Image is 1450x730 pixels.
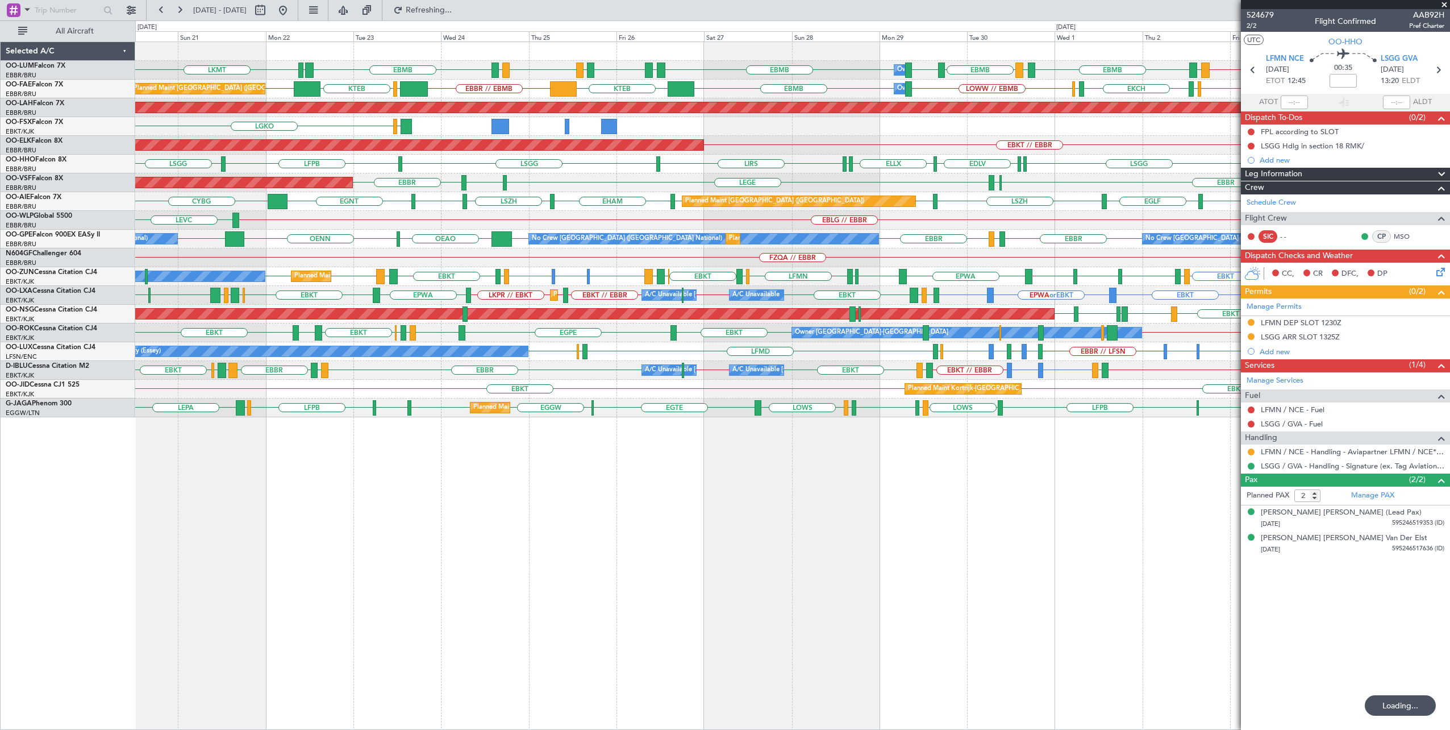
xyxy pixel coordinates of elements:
a: OO-NSGCessna Citation CJ4 [6,306,97,313]
a: EBKT/KJK [6,371,34,380]
a: OO-HHOFalcon 8X [6,156,66,163]
span: DP [1377,268,1388,280]
span: ALDT [1413,97,1432,108]
span: ETOT [1266,76,1285,87]
a: OO-FSXFalcon 7X [6,119,63,126]
a: LSGG / GVA - Fuel [1261,419,1323,429]
a: EBKT/KJK [6,390,34,399]
a: LFMN / NCE - Fuel [1261,405,1324,414]
a: Manage Services [1247,375,1303,387]
div: Owner [GEOGRAPHIC_DATA]-[GEOGRAPHIC_DATA] [795,324,948,341]
div: Flight Confirmed [1315,15,1376,27]
span: Pax [1245,474,1257,487]
div: [PERSON_NAME] [PERSON_NAME] (Lead Pax) [1261,507,1422,519]
span: 12:45 [1288,76,1306,87]
span: Dispatch To-Dos [1245,111,1302,125]
div: No Crew [GEOGRAPHIC_DATA] ([GEOGRAPHIC_DATA] National) [1145,230,1336,247]
a: OO-VSFFalcon 8X [6,175,63,182]
div: A/C Unavailable [732,287,780,304]
a: EGGW/LTN [6,409,40,417]
div: Add new [1260,347,1444,356]
a: OO-WLPGlobal 5500 [6,213,72,219]
span: [DATE] [1261,545,1280,554]
a: OO-LUXCessna Citation CJ4 [6,344,95,351]
div: Planned Maint Kortrijk-[GEOGRAPHIC_DATA] [553,287,686,304]
div: Planned Maint [GEOGRAPHIC_DATA] ([GEOGRAPHIC_DATA]) [685,193,864,210]
div: Sun 28 [792,31,880,42]
span: [DATE] [1381,64,1404,76]
div: - - [1280,231,1306,242]
div: A/C Unavailable [GEOGRAPHIC_DATA] ([GEOGRAPHIC_DATA] National) [645,287,856,304]
label: Planned PAX [1247,490,1289,501]
a: MSO [1394,231,1419,242]
a: EBKT/KJK [6,127,34,136]
span: OO-ZUN [6,269,34,276]
div: Mon 29 [880,31,967,42]
span: 13:20 [1381,76,1399,87]
div: CP [1372,230,1391,243]
a: LSGG / GVA - Handling - Signature (ex. Tag Aviation) LSGG / GVA [1261,461,1444,471]
div: Add new [1260,155,1444,165]
span: OO-LUM [6,63,34,69]
div: Loading... [1365,695,1436,716]
div: Sun 21 [178,31,265,42]
a: D-IBLUCessna Citation M2 [6,363,89,370]
span: Permits [1245,285,1272,298]
input: Trip Number [35,2,100,19]
span: [DATE] [1261,520,1280,528]
span: OO-VSF [6,175,32,182]
span: 00:35 [1334,63,1352,74]
div: No Crew [GEOGRAPHIC_DATA] ([GEOGRAPHIC_DATA] National) [532,230,722,247]
span: OO-LXA [6,288,32,295]
div: LSGG ARR SLOT 1325Z [1261,332,1340,342]
div: Tue 30 [967,31,1055,42]
a: EBBR/BRU [6,240,36,248]
span: (0/2) [1409,111,1426,123]
span: ATOT [1259,97,1278,108]
div: Wed 1 [1055,31,1142,42]
a: OO-LAHFalcon 7X [6,100,64,107]
div: [DATE] [137,23,157,32]
div: Planned Maint [GEOGRAPHIC_DATA] ([GEOGRAPHIC_DATA] National) [729,230,935,247]
a: OO-ELKFalcon 8X [6,138,63,144]
span: 595246517636 (ID) [1392,544,1444,554]
span: (1/4) [1409,359,1426,371]
a: G-JAGAPhenom 300 [6,400,72,407]
div: A/C Unavailable [GEOGRAPHIC_DATA] ([GEOGRAPHIC_DATA] National) [645,362,856,379]
a: OO-FAEFalcon 7X [6,81,63,88]
a: EBBR/BRU [6,90,36,98]
span: Flight Crew [1245,212,1287,225]
a: LFSN/ENC [6,352,37,361]
div: LSGG Hdlg in section 18 RMK/ [1261,141,1364,151]
span: Crew [1245,181,1264,194]
a: EBKT/KJK [6,277,34,286]
span: G-JAGA [6,400,32,407]
span: Dispatch Checks and Weather [1245,250,1353,263]
span: N604GF [6,250,32,257]
a: EBBR/BRU [6,259,36,267]
a: OO-JIDCessna CJ1 525 [6,381,80,388]
span: [DATE] - [DATE] [193,5,247,15]
a: LFMN / NCE - Handling - Aviapartner LFMN / NCE*****MY HANDLING**** [1261,447,1444,457]
div: Thu 25 [529,31,616,42]
span: OO-FSX [6,119,32,126]
a: EBBR/BRU [6,165,36,173]
a: EBKT/KJK [6,334,34,342]
span: OO-NSG [6,306,34,313]
span: OO-JID [6,381,30,388]
a: Schedule Crew [1247,197,1296,209]
div: Fri 26 [616,31,704,42]
span: OO-GPE [6,231,32,238]
span: 524679 [1247,9,1274,21]
a: N604GFChallenger 604 [6,250,81,257]
span: OO-AIE [6,194,30,201]
span: (2/2) [1409,474,1426,486]
a: Manage Permits [1247,301,1302,313]
span: CC, [1282,268,1294,280]
span: OO-ELK [6,138,31,144]
span: OO-LUX [6,344,32,351]
a: EBKT/KJK [6,315,34,323]
span: (0/2) [1409,285,1426,297]
a: EBBR/BRU [6,202,36,211]
span: CR [1313,268,1323,280]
